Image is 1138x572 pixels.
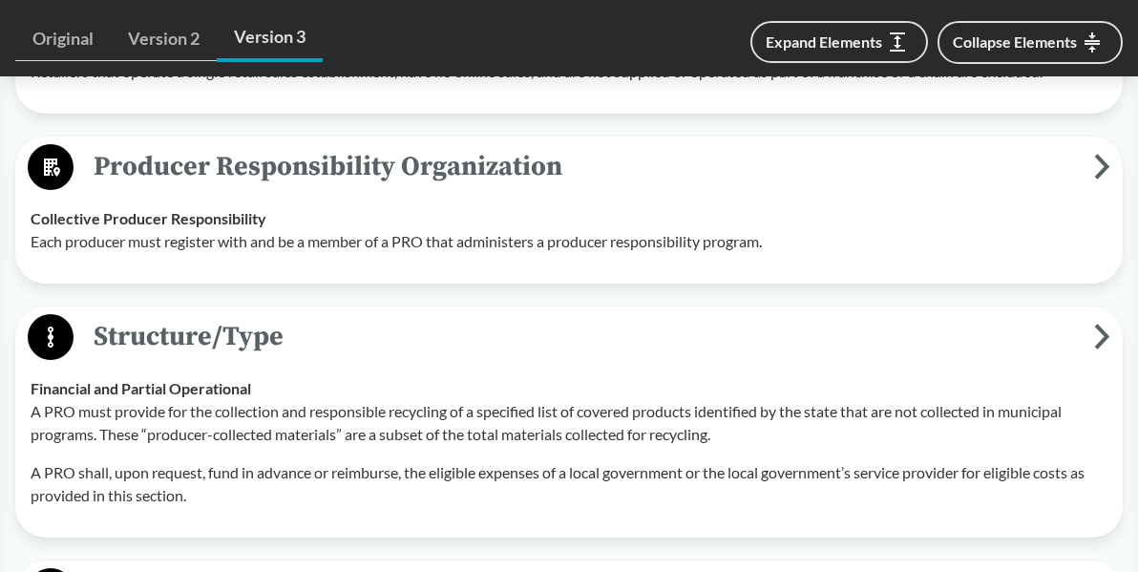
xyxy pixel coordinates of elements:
p: Each producer must register with and be a member of a PRO that administers a producer responsibil... [31,230,1107,253]
p: A PRO must provide for the collection and responsible recycling of a specified list of covered pr... [31,400,1107,446]
button: Structure/Type [22,313,1116,362]
a: Version 2 [111,17,217,61]
button: Expand Elements [750,21,928,63]
strong: Financial and Partial Operational [31,379,251,397]
span: Structure/Type [74,315,1094,358]
a: Version 3 [217,15,323,62]
a: Original [15,17,111,61]
button: Collapse Elements [938,21,1123,64]
button: Producer Responsibility Organization [22,143,1116,192]
p: A PRO shall, upon request, fund in advance or reimburse, the eligible expenses of a local governm... [31,461,1107,507]
strong: Collective Producer Responsibility [31,209,266,227]
span: Producer Responsibility Organization [74,145,1094,188]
